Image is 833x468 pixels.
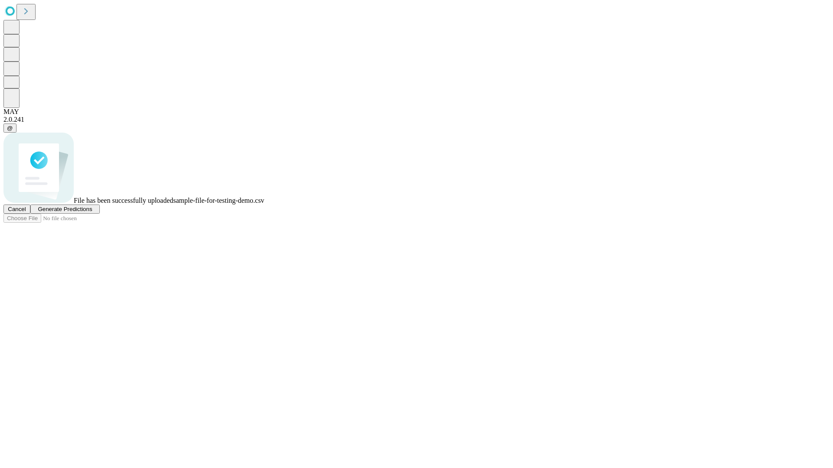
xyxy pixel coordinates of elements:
button: @ [3,123,16,133]
button: Generate Predictions [30,205,100,214]
div: 2.0.241 [3,116,830,123]
span: Generate Predictions [38,206,92,212]
span: Cancel [8,206,26,212]
div: MAY [3,108,830,116]
button: Cancel [3,205,30,214]
span: sample-file-for-testing-demo.csv [173,197,264,204]
span: File has been successfully uploaded [74,197,173,204]
span: @ [7,125,13,131]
